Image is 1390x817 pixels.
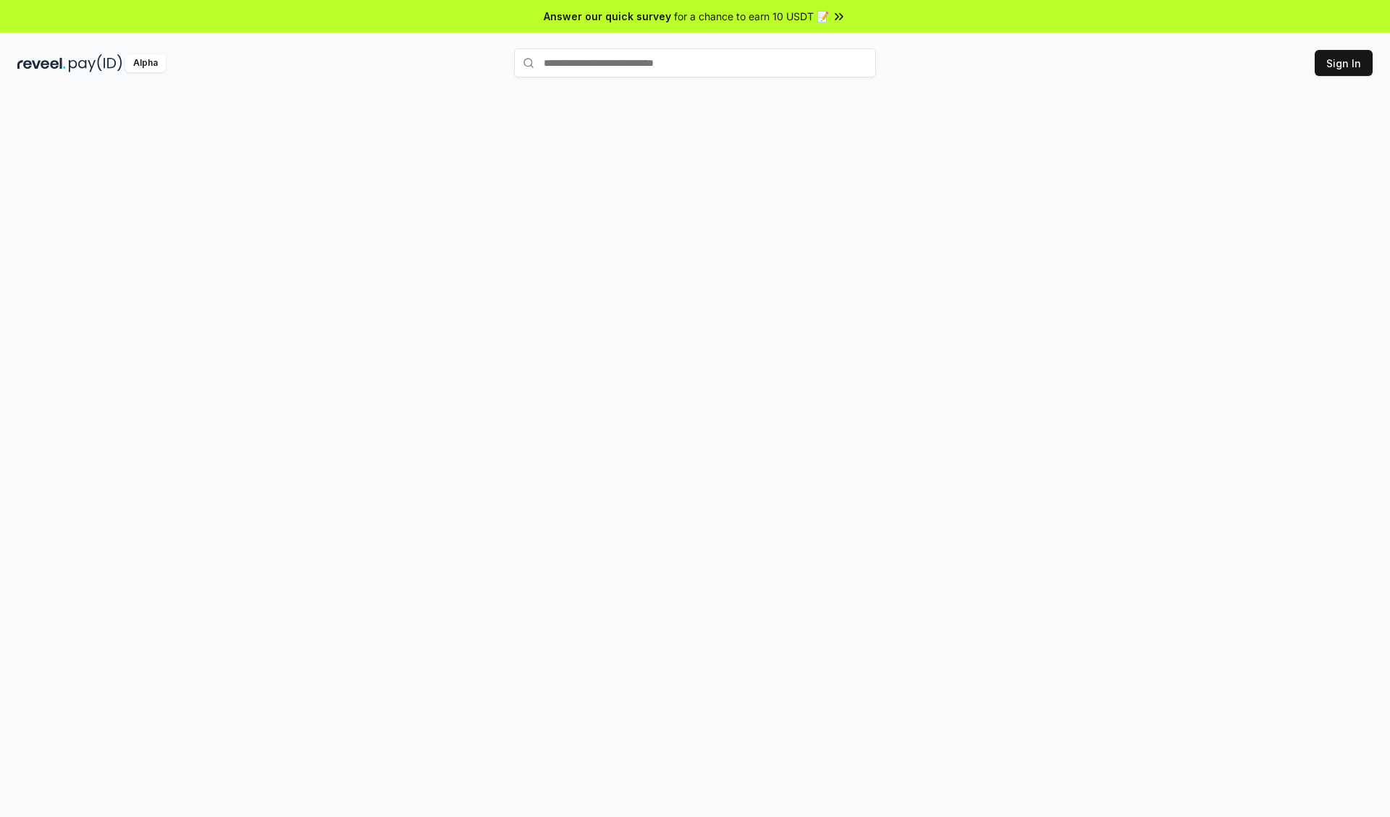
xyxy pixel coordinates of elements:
img: reveel_dark [17,54,66,72]
span: for a chance to earn 10 USDT 📝 [674,9,829,24]
button: Sign In [1315,50,1373,76]
div: Alpha [125,54,166,72]
img: pay_id [69,54,122,72]
span: Answer our quick survey [544,9,671,24]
